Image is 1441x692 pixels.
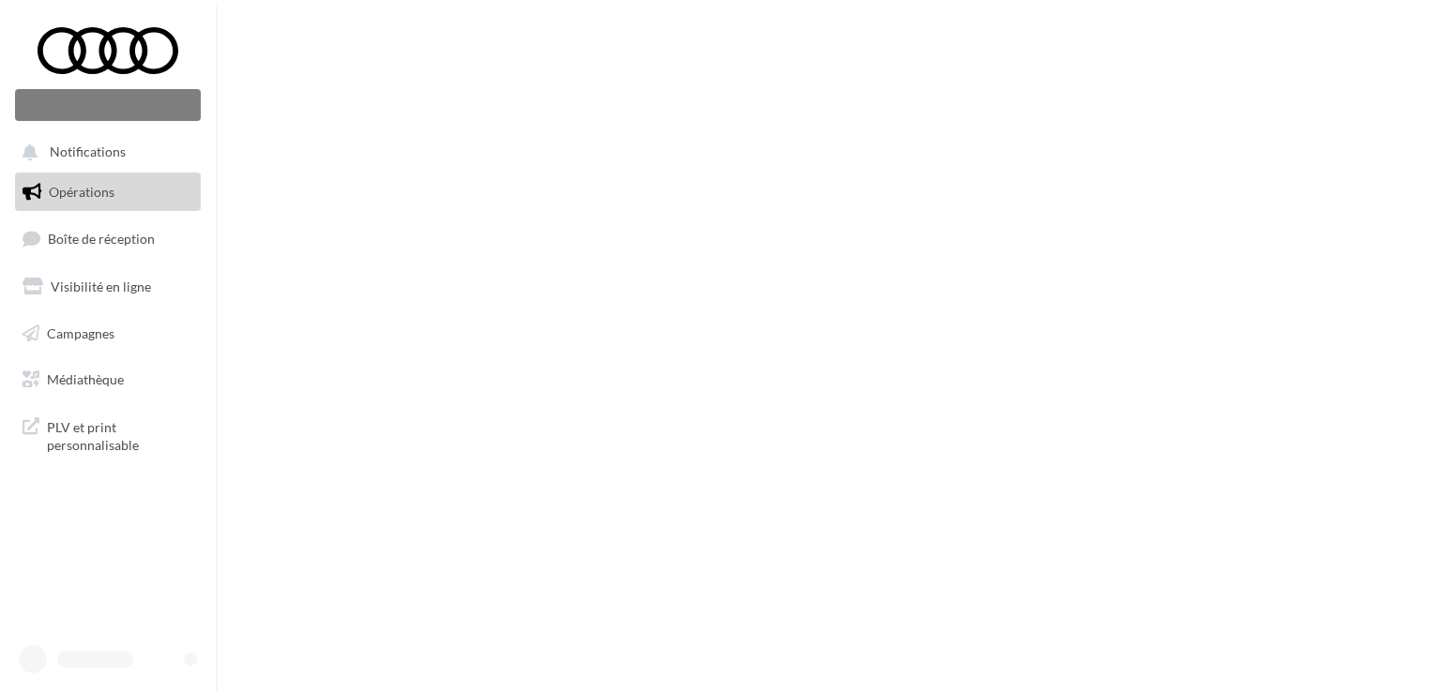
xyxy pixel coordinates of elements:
[11,218,205,259] a: Boîte de réception
[11,314,205,354] a: Campagnes
[15,89,201,121] div: Nouvelle campagne
[51,278,151,294] span: Visibilité en ligne
[11,173,205,212] a: Opérations
[47,324,114,340] span: Campagnes
[47,414,193,455] span: PLV et print personnalisable
[47,371,124,387] span: Médiathèque
[49,184,114,200] span: Opérations
[11,267,205,307] a: Visibilité en ligne
[48,231,155,247] span: Boîte de réception
[11,360,205,399] a: Médiathèque
[11,407,205,462] a: PLV et print personnalisable
[50,144,126,160] span: Notifications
